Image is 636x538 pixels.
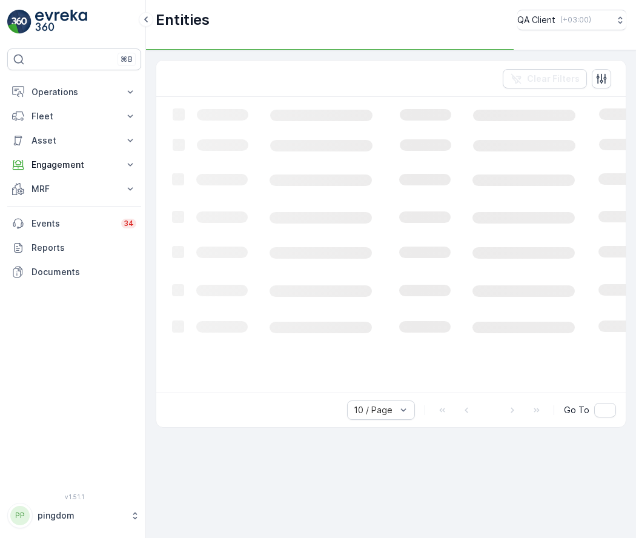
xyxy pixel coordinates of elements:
span: v 1.51.1 [7,493,141,500]
p: Asset [31,134,117,147]
button: Clear Filters [503,69,587,88]
p: QA Client [517,14,555,26]
img: logo [7,10,31,34]
p: Operations [31,86,117,98]
div: PP [10,506,30,525]
p: Clear Filters [527,73,580,85]
a: Reports [7,236,141,260]
img: logo_light-DOdMpM7g.png [35,10,87,34]
button: MRF [7,177,141,201]
button: Engagement [7,153,141,177]
button: PPpingdom [7,503,141,528]
button: Operations [7,80,141,104]
p: ( +03:00 ) [560,15,591,25]
p: Documents [31,266,136,278]
p: MRF [31,183,117,195]
button: QA Client(+03:00) [517,10,626,30]
p: Events [31,218,114,230]
p: Reports [31,242,136,254]
button: Asset [7,128,141,153]
button: Fleet [7,104,141,128]
span: Go To [564,404,589,416]
a: Events34 [7,211,141,236]
p: ⌘B [121,55,133,64]
p: Engagement [31,159,117,171]
p: Fleet [31,110,117,122]
p: 34 [124,219,134,228]
p: pingdom [38,510,124,522]
a: Documents [7,260,141,284]
p: Entities [156,10,210,30]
